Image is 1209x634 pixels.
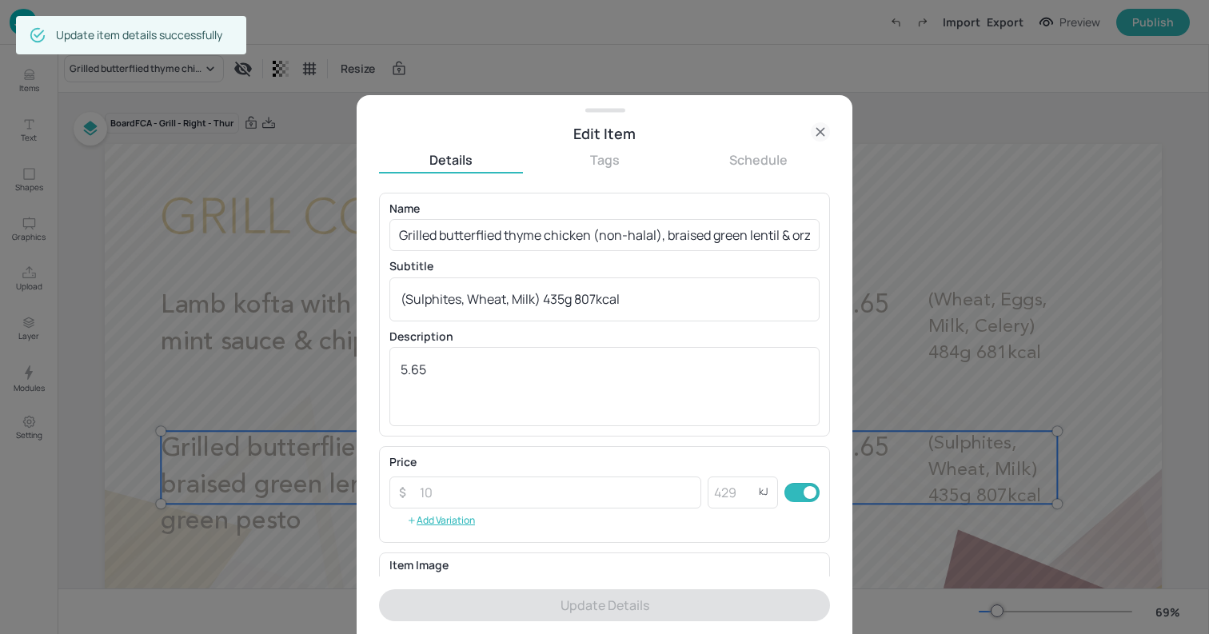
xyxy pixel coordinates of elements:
[389,457,417,468] p: Price
[686,151,830,169] button: Schedule
[759,486,768,497] p: kJ
[389,261,820,272] p: Subtitle
[56,21,222,50] div: Update item details successfully
[389,508,493,532] button: Add Variation
[410,476,701,508] input: 10
[389,331,820,342] p: Description
[708,476,759,508] input: 429
[401,290,808,308] textarea: (Sulphites, Wheat, Milk) 435g 807kcal
[379,151,523,169] button: Details
[401,361,808,413] textarea: 5.65
[379,122,830,145] div: Edit Item
[389,560,820,571] p: Item Image
[533,151,676,169] button: Tags
[389,219,820,251] input: eg. Chicken Teriyaki Sushi Roll
[389,203,820,214] p: Name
